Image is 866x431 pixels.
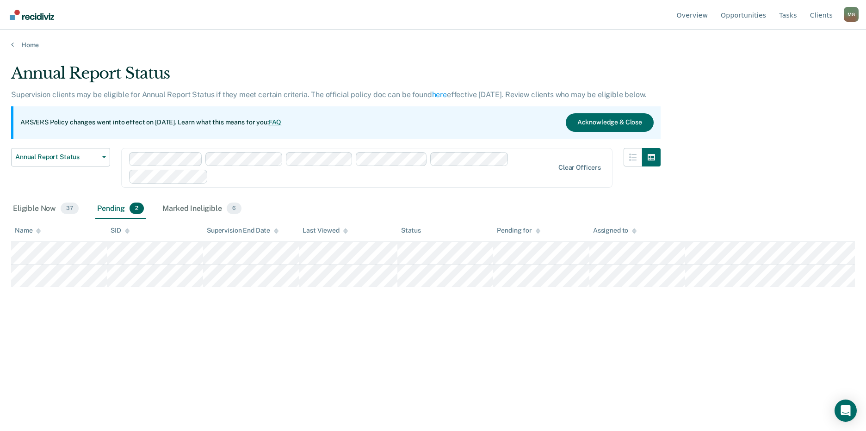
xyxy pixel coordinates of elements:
[593,227,637,234] div: Assigned to
[61,203,79,215] span: 37
[432,90,447,99] a: here
[11,64,661,90] div: Annual Report Status
[11,41,855,49] a: Home
[95,199,146,219] div: Pending2
[20,118,281,127] p: ARS/ERS Policy changes went into effect on [DATE]. Learn what this means for you:
[558,164,601,172] div: Clear officers
[15,153,99,161] span: Annual Report Status
[207,227,278,234] div: Supervision End Date
[401,227,421,234] div: Status
[566,113,654,132] button: Acknowledge & Close
[844,7,859,22] div: M G
[227,203,241,215] span: 6
[11,148,110,166] button: Annual Report Status
[15,227,41,234] div: Name
[835,400,857,422] div: Open Intercom Messenger
[269,118,282,126] a: FAQ
[130,203,144,215] span: 2
[11,90,646,99] p: Supervision clients may be eligible for Annual Report Status if they meet certain criteria. The o...
[111,227,130,234] div: SID
[10,10,54,20] img: Recidiviz
[11,199,80,219] div: Eligible Now37
[844,7,859,22] button: Profile dropdown button
[303,227,347,234] div: Last Viewed
[497,227,540,234] div: Pending for
[161,199,243,219] div: Marked Ineligible6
